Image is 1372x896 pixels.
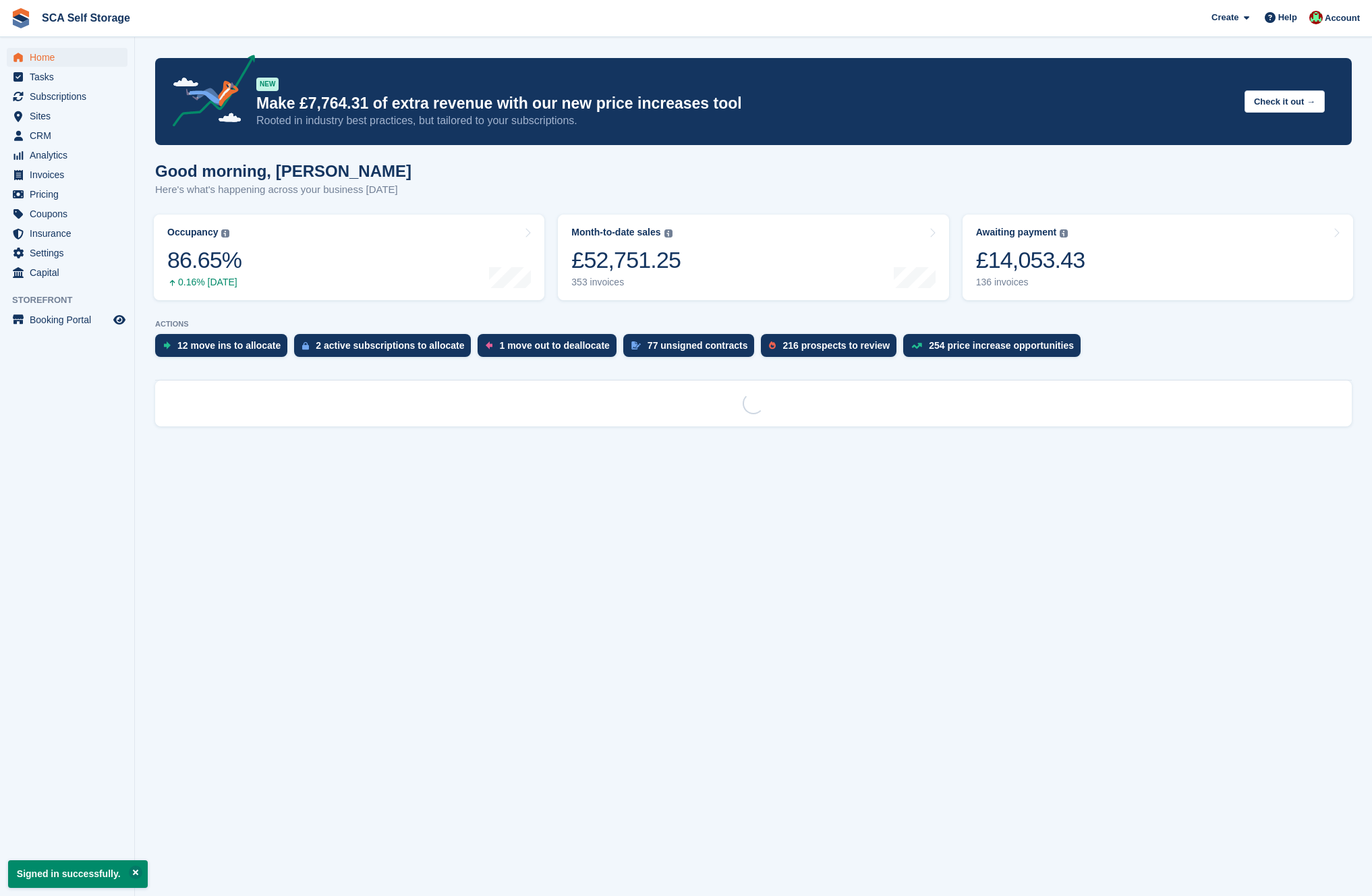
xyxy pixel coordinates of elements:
a: Awaiting payment £14,053.43 136 invoices [963,215,1353,300]
span: Account [1325,11,1360,25]
a: Occupancy 86.65% 0.16% [DATE] [154,215,544,300]
a: menu [7,185,127,204]
a: menu [7,310,127,329]
div: 353 invoices [571,277,681,288]
img: contract_signature_icon-13c848040528278c33f63329250d36e43548de30e8caae1d1a13099fd9432cc5.svg [631,341,641,349]
a: menu [7,263,127,282]
span: Booking Portal [30,310,111,329]
div: 1 move out to deallocate [499,340,609,351]
div: £52,751.25 [571,246,681,274]
span: Create [1211,11,1238,24]
div: Awaiting payment [976,227,1057,238]
div: 12 move ins to allocate [177,340,281,351]
img: prospect-51fa495bee0391a8d652442698ab0144808aea92771e9ea1ae160a38d050c398.svg [769,341,776,349]
img: move_outs_to_deallocate_icon-f764333ba52eb49d3ac5e1228854f67142a1ed5810a6f6cc68b1a99e826820c5.svg [486,341,492,349]
div: £14,053.43 [976,246,1085,274]
img: stora-icon-8386f47178a22dfd0bd8f6a31ec36ba5ce8667c1dd55bd0f319d3a0aa187defe.svg [11,8,31,28]
a: SCA Self Storage [36,7,136,29]
span: Home [30,48,111,67]
a: menu [7,224,127,243]
a: menu [7,48,127,67]
p: Make £7,764.31 of extra revenue with our new price increases tool [256,94,1234,113]
a: menu [7,67,127,86]
div: 136 invoices [976,277,1085,288]
a: menu [7,126,127,145]
p: ACTIONS [155,320,1352,329]
span: Subscriptions [30,87,111,106]
a: menu [7,146,127,165]
a: 2 active subscriptions to allocate [294,334,478,364]
div: Month-to-date sales [571,227,660,238]
div: 86.65% [167,246,241,274]
span: Storefront [12,293,134,307]
a: menu [7,107,127,125]
a: menu [7,204,127,223]
div: 77 unsigned contracts [648,340,748,351]
a: menu [7,244,127,262]
div: Occupancy [167,227,218,238]
a: 216 prospects to review [761,334,903,364]
span: Capital [30,263,111,282]
span: Sites [30,107,111,125]
div: 216 prospects to review [782,340,890,351]
a: Preview store [111,312,127,328]
span: Help [1278,11,1297,24]
p: Signed in successfully. [8,860,148,888]
img: move_ins_to_allocate_icon-fdf77a2bb77ea45bf5b3d319d69a93e2d87916cf1d5bf7949dd705db3b84f3ca.svg [163,341,171,349]
a: menu [7,87,127,106]
a: 254 price increase opportunities [903,334,1087,364]
img: icon-info-grey-7440780725fd019a000dd9b08b2336e03edf1995a4989e88bcd33f0948082b44.svg [1060,229,1068,237]
span: CRM [30,126,111,145]
img: icon-info-grey-7440780725fd019a000dd9b08b2336e03edf1995a4989e88bcd33f0948082b44.svg [221,229,229,237]
a: 12 move ins to allocate [155,334,294,364]
div: 0.16% [DATE] [167,277,241,288]
img: Dale Chapman [1309,11,1323,24]
img: price-adjustments-announcement-icon-8257ccfd72463d97f412b2fc003d46551f7dbcb40ab6d574587a9cd5c0d94... [161,55,256,132]
span: Coupons [30,204,111,223]
p: Here's what's happening across your business [DATE] [155,182,411,198]
a: 77 unsigned contracts [623,334,762,364]
button: Check it out → [1245,90,1325,113]
span: Analytics [30,146,111,165]
h1: Good morning, [PERSON_NAME] [155,162,411,180]
img: price_increase_opportunities-93ffe204e8149a01c8c9dc8f82e8f89637d9d84a8eef4429ea346261dce0b2c0.svg [911,343,922,349]
a: Month-to-date sales £52,751.25 353 invoices [558,215,948,300]
span: Invoices [30,165,111,184]
img: icon-info-grey-7440780725fd019a000dd9b08b2336e03edf1995a4989e88bcd33f0948082b44.svg [664,229,673,237]
div: NEW [256,78,279,91]
span: Settings [30,244,111,262]
a: 1 move out to deallocate [478,334,623,364]
img: active_subscription_to_allocate_icon-d502201f5373d7db506a760aba3b589e785aa758c864c3986d89f69b8ff3... [302,341,309,350]
span: Insurance [30,224,111,243]
p: Rooted in industry best practices, but tailored to your subscriptions. [256,113,1234,128]
span: Tasks [30,67,111,86]
div: 254 price increase opportunities [929,340,1074,351]
a: menu [7,165,127,184]
div: 2 active subscriptions to allocate [316,340,464,351]
span: Pricing [30,185,111,204]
